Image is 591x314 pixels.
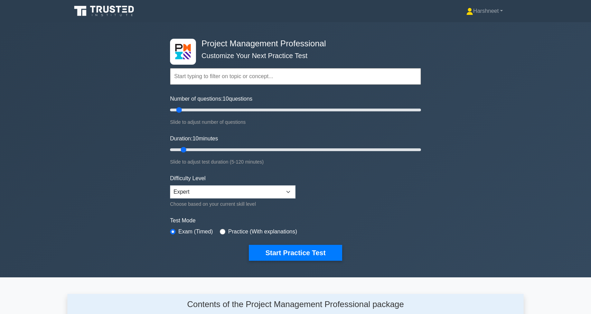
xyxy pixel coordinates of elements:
[170,135,218,143] label: Duration: minutes
[223,96,229,102] span: 10
[133,299,458,310] h4: Contents of the Project Management Professional package
[170,95,252,103] label: Number of questions: questions
[170,158,421,166] div: Slide to adjust test duration (5-120 minutes)
[170,174,206,183] label: Difficulty Level
[170,200,295,208] div: Choose based on your current skill level
[450,4,519,18] a: Harshneet
[193,136,199,141] span: 10
[199,39,387,49] h4: Project Management Professional
[170,216,421,225] label: Test Mode
[170,68,421,85] input: Start typing to filter on topic or concept...
[228,228,297,236] label: Practice (With explanations)
[170,118,421,126] div: Slide to adjust number of questions
[178,228,213,236] label: Exam (Timed)
[249,245,342,261] button: Start Practice Test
